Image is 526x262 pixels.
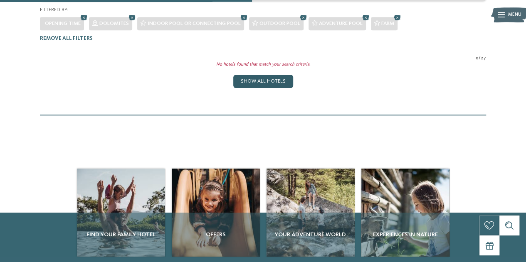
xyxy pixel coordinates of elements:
span: Find your family hotel [80,230,162,239]
span: Opening time [45,21,81,26]
img: Looking for family hotels? Find the best ones here! [267,169,355,257]
span: Outdoor pool [259,21,300,26]
span: Indoor pool or connecting pool [148,21,241,26]
a: Looking for family hotels? Find the best ones here! Offers [172,169,260,257]
img: Looking for family hotels? Find the best ones here! [77,169,165,257]
span: Filtered by: [40,7,68,12]
div: Show all hotels [233,75,293,88]
span: Experiences in nature [365,230,446,239]
a: Looking for family hotels? Find the best ones here! Experiences in nature [361,169,449,257]
span: Dolomites [99,21,129,26]
span: Farm [381,21,394,26]
img: Looking for family hotels? Find the best ones here! [361,169,449,257]
div: No hotels found that match your search criteria. [37,61,489,68]
span: Offers [175,230,257,239]
span: 27 [481,55,486,62]
a: Looking for family hotels? Find the best ones here! Find your family hotel [77,169,165,257]
span: Adventure pool [319,21,363,26]
span: Your adventure world [270,230,351,239]
img: Looking for family hotels? Find the best ones here! [172,169,260,257]
span: 0 [476,55,479,62]
a: Looking for family hotels? Find the best ones here! Your adventure world [267,169,355,257]
span: / [479,55,481,62]
span: Remove all filters [40,36,92,41]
